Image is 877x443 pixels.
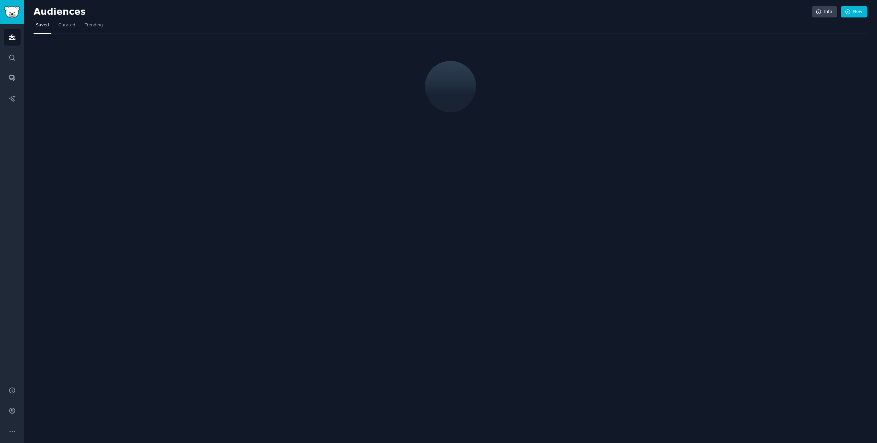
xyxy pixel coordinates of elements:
span: Trending [85,22,103,28]
span: Curated [59,22,75,28]
h2: Audiences [34,7,812,17]
a: New [841,6,867,18]
img: GummySearch logo [4,6,20,18]
a: Info [812,6,837,18]
a: Trending [83,20,105,34]
span: Saved [36,22,49,28]
a: Saved [34,20,51,34]
a: Curated [56,20,78,34]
